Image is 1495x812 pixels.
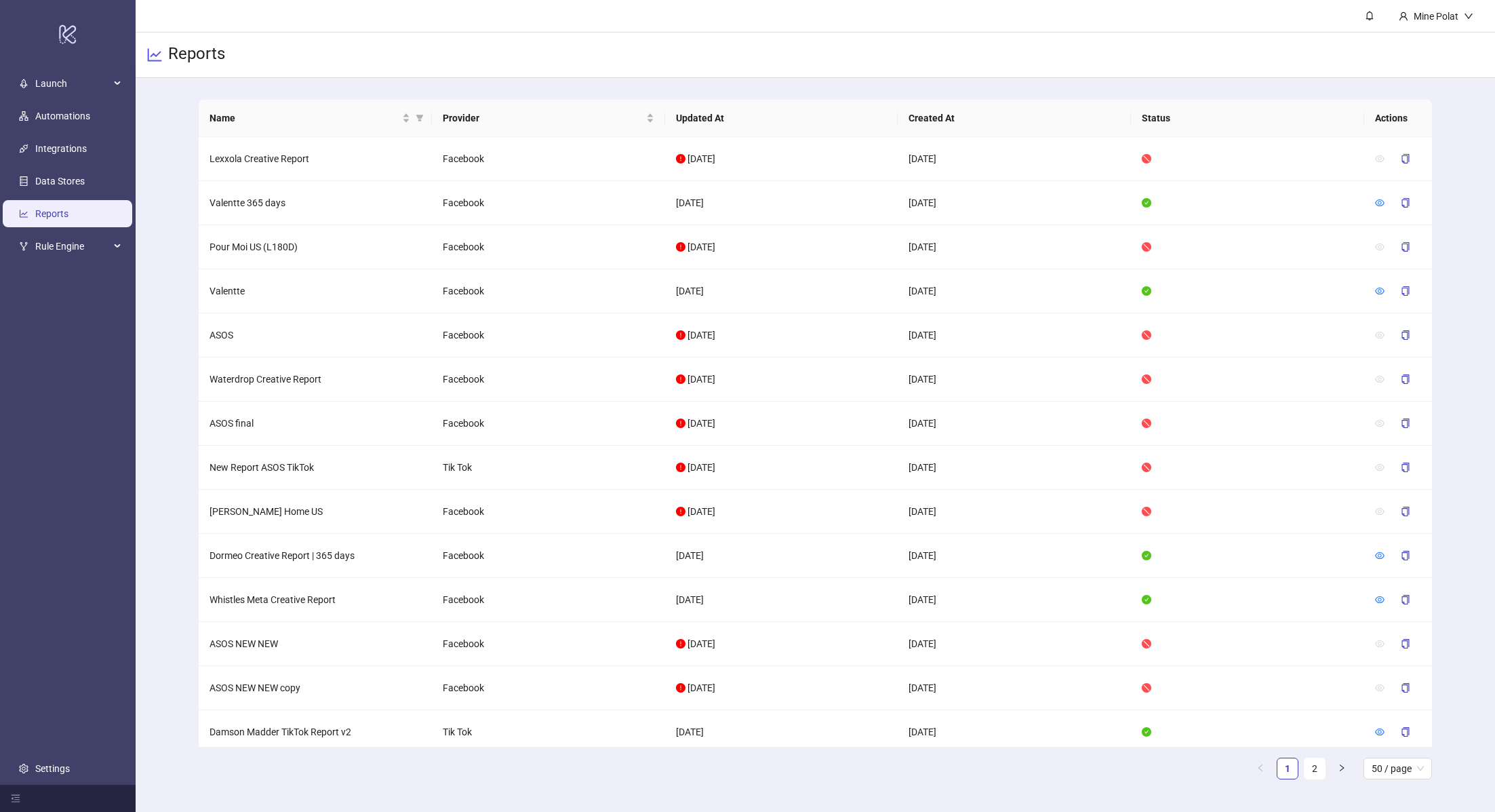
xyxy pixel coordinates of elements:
[432,490,665,534] td: Facebook
[676,683,685,693] span: exclamation-circle
[687,638,715,649] span: [DATE]
[1401,507,1410,516] span: copy
[676,463,685,472] span: exclamation-circle
[1401,551,1410,560] span: copy
[676,242,685,252] span: exclamation-circle
[432,666,665,710] td: Facebook
[1142,639,1151,649] span: stop
[432,313,665,357] td: Facebook
[898,313,1131,357] td: [DATE]
[898,100,1131,137] th: Created At
[432,622,665,666] td: Facebook
[1277,758,1298,779] li: 1
[665,181,898,225] td: [DATE]
[1399,12,1408,21] span: user
[898,225,1131,269] td: [DATE]
[1390,545,1421,566] button: copy
[1464,12,1473,21] span: down
[432,402,665,446] td: Facebook
[1142,595,1151,604] span: check-circle
[1375,154,1384,163] span: eye
[1401,683,1410,693] span: copy
[416,114,424,122] span: filter
[1375,198,1384,208] span: eye
[146,47,163,63] span: line-chart
[1364,100,1432,137] th: Actions
[1390,677,1421,699] button: copy
[1401,463,1410,472] span: copy
[432,225,665,269] td: Facebook
[432,181,665,225] td: Facebook
[35,111,90,121] a: Automations
[898,666,1131,710] td: [DATE]
[1390,412,1421,434] button: copy
[898,137,1131,181] td: [DATE]
[665,578,898,622] td: [DATE]
[1375,550,1384,561] a: eye
[1375,683,1384,693] span: eye
[35,70,110,97] span: Launch
[1375,551,1384,560] span: eye
[1142,551,1151,560] span: check-circle
[898,446,1131,490] td: [DATE]
[35,763,70,774] a: Settings
[1375,286,1384,296] span: eye
[1375,197,1384,208] a: eye
[443,111,643,125] span: Provider
[1390,148,1421,170] button: copy
[432,578,665,622] td: Facebook
[1363,758,1432,779] div: Page Size
[1375,507,1384,516] span: eye
[199,622,432,666] td: ASOS NEW NEW
[11,794,20,803] span: menu-fold
[1401,595,1410,604] span: copy
[199,181,432,225] td: Valentte 365 days
[432,534,665,578] td: Facebook
[687,418,715,429] span: [DATE]
[1401,242,1410,252] span: copy
[1142,683,1151,693] span: stop
[1390,368,1421,390] button: copy
[1390,457,1421,478] button: copy
[432,100,665,137] th: Provider
[199,313,432,357] td: ASOS
[1142,198,1151,208] span: check-circle
[898,534,1131,578] td: [DATE]
[199,225,432,269] td: Pour Moi US (L180D)
[1390,721,1421,743] button: copy
[687,153,715,164] span: [DATE]
[1401,286,1410,296] span: copy
[168,43,225,66] h3: Reports
[1131,100,1364,137] th: Status
[199,446,432,490] td: New Report ASOS TikTok
[432,446,665,490] td: Tik Tok
[665,100,898,137] th: Updated At
[1390,633,1421,655] button: copy
[199,137,432,181] td: Lexxola Creative Report
[1390,589,1421,611] button: copy
[1142,374,1151,384] span: stop
[898,402,1131,446] td: [DATE]
[687,330,715,341] span: [DATE]
[898,490,1131,534] td: [DATE]
[1375,639,1384,649] span: eye
[1142,154,1151,163] span: stop
[210,111,399,125] span: Name
[1375,595,1384,604] span: eye
[1372,758,1424,779] span: 50 / page
[432,357,665,402] td: Facebook
[1401,154,1410,163] span: copy
[1375,463,1384,472] span: eye
[676,639,685,649] span: exclamation-circle
[199,710,432,754] td: Damson Madder TikTok Report v2
[665,710,898,754] td: [DATE]
[1256,764,1264,772] span: left
[1142,463,1151,472] span: stop
[1142,727,1151,737] span: check-circle
[1401,374,1410,384] span: copy
[1375,419,1384,428] span: eye
[687,374,715,385] span: [DATE]
[1338,764,1346,772] span: right
[1250,758,1271,779] li: Previous Page
[1390,192,1421,214] button: copy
